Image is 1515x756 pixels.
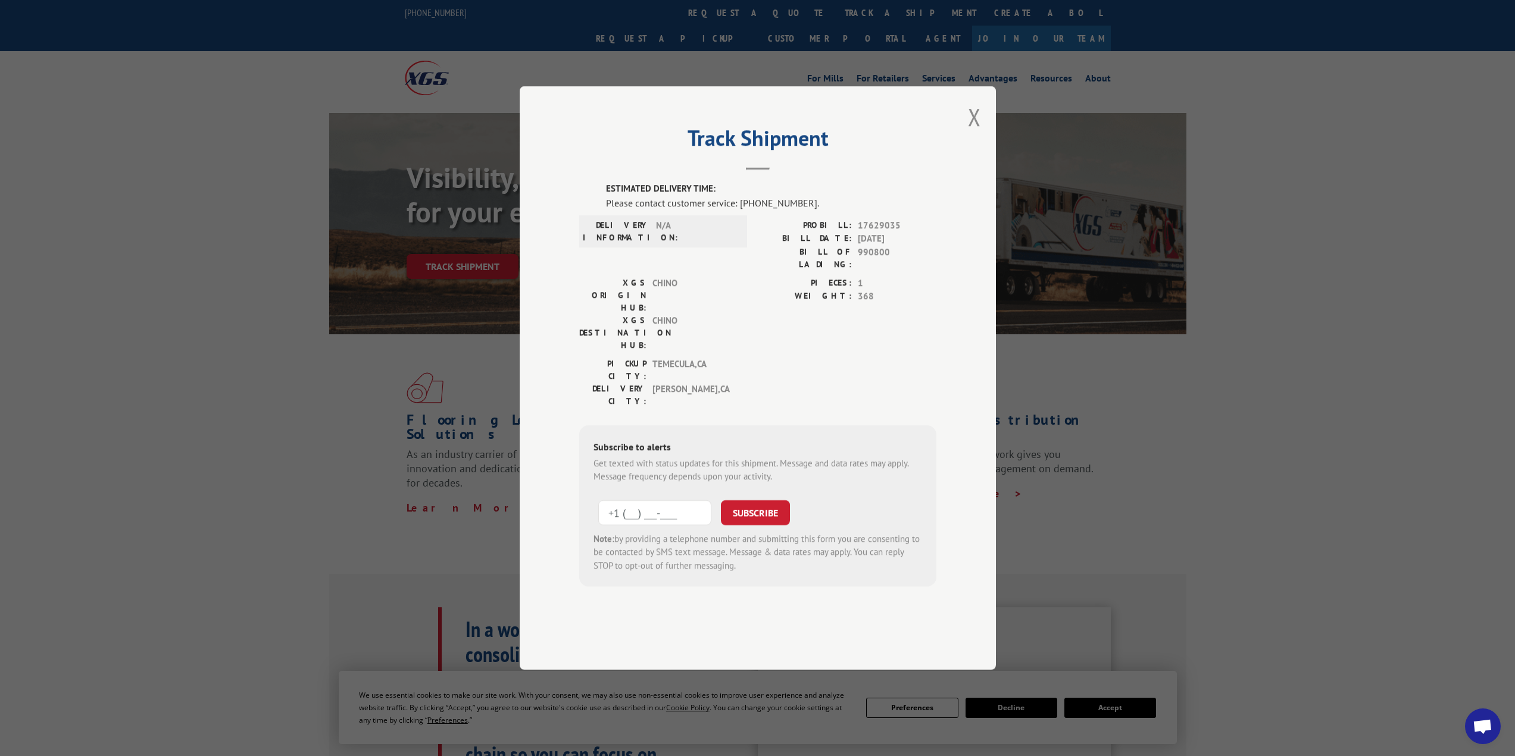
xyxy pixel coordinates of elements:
label: BILL DATE: [758,232,852,246]
strong: Note: [593,533,614,544]
span: 990800 [858,246,936,271]
label: DELIVERY CITY: [579,382,646,407]
label: XGS DESTINATION HUB: [579,314,646,352]
div: Subscribe to alerts [593,440,922,457]
button: SUBSCRIBE [721,500,790,525]
div: Get texted with status updates for this shipment. Message and data rates may apply. Message frequ... [593,457,922,484]
div: by providing a telephone number and submitting this form you are consenting to be contacted by SM... [593,532,922,573]
h2: Track Shipment [579,130,936,152]
span: TEMECULA , CA [652,357,733,382]
label: PICKUP CITY: [579,357,646,382]
span: [DATE] [858,232,936,246]
label: WEIGHT: [758,290,852,303]
label: XGS ORIGIN HUB: [579,277,646,314]
label: ESTIMATED DELIVERY TIME: [606,182,936,196]
span: 368 [858,290,936,303]
span: CHINO [652,277,733,314]
span: CHINO [652,314,733,352]
label: BILL OF LADING: [758,246,852,271]
input: Phone Number [598,500,711,525]
div: Open chat [1465,708,1501,744]
span: 17629035 [858,219,936,233]
label: PIECES: [758,277,852,290]
button: Close modal [968,101,981,133]
span: [PERSON_NAME] , CA [652,382,733,407]
span: N/A [656,219,736,244]
label: PROBILL: [758,219,852,233]
span: 1 [858,277,936,290]
label: DELIVERY INFORMATION: [583,219,650,244]
div: Please contact customer service: [PHONE_NUMBER]. [606,196,936,210]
